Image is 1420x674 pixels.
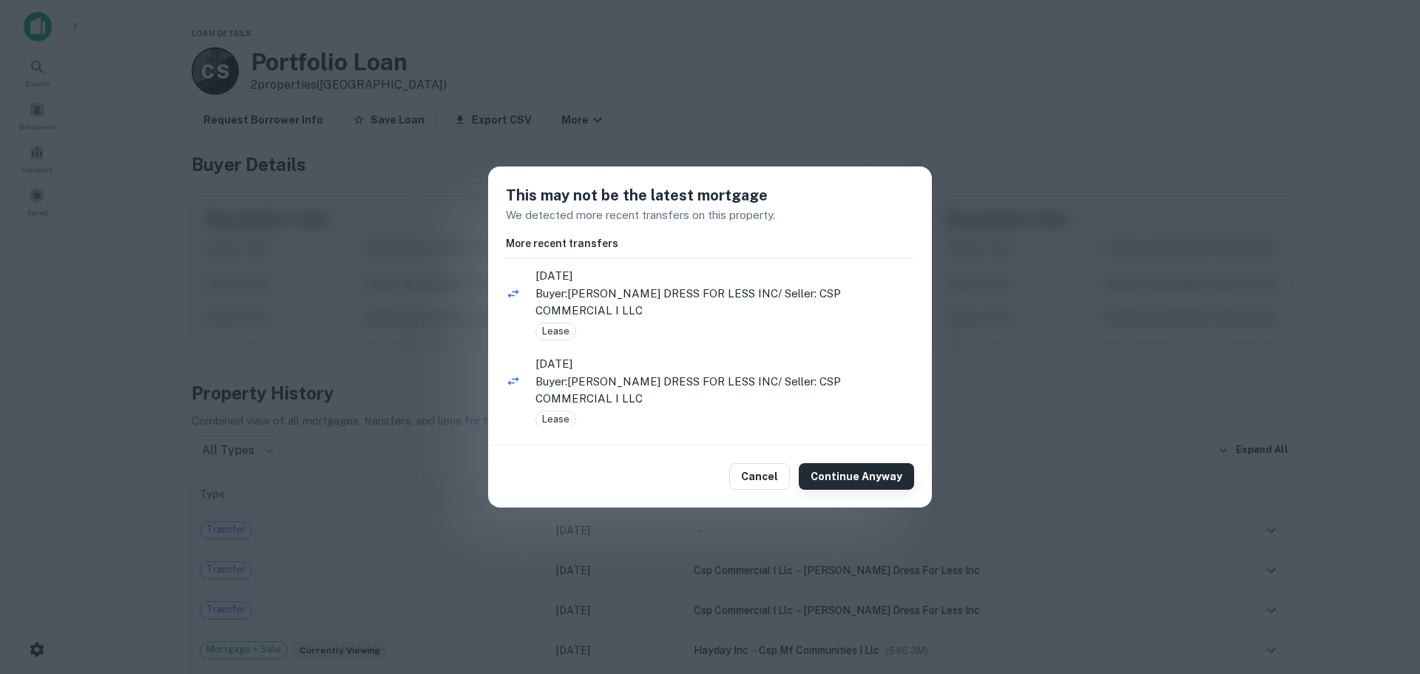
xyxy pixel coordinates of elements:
button: Cancel [729,463,790,490]
p: Buyer: [PERSON_NAME] DRESS FOR LESS INC / Seller: CSP COMMERCIAL I LLC [535,373,914,408]
span: Lease [536,324,575,339]
h6: More recent transfers [506,235,914,252]
p: We detected more recent transfers on this property. [506,206,914,224]
iframe: Chat Widget [1346,556,1420,627]
button: Continue Anyway [799,463,914,490]
div: Lease [535,323,576,340]
span: [DATE] [535,267,914,285]
div: Lease [535,411,576,428]
span: Lease [536,412,575,427]
h5: This may not be the latest mortgage [506,184,914,206]
p: Buyer: [PERSON_NAME] DRESS FOR LESS INC / Seller: CSP COMMERCIAL I LLC [535,285,914,320]
span: [DATE] [535,355,914,373]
